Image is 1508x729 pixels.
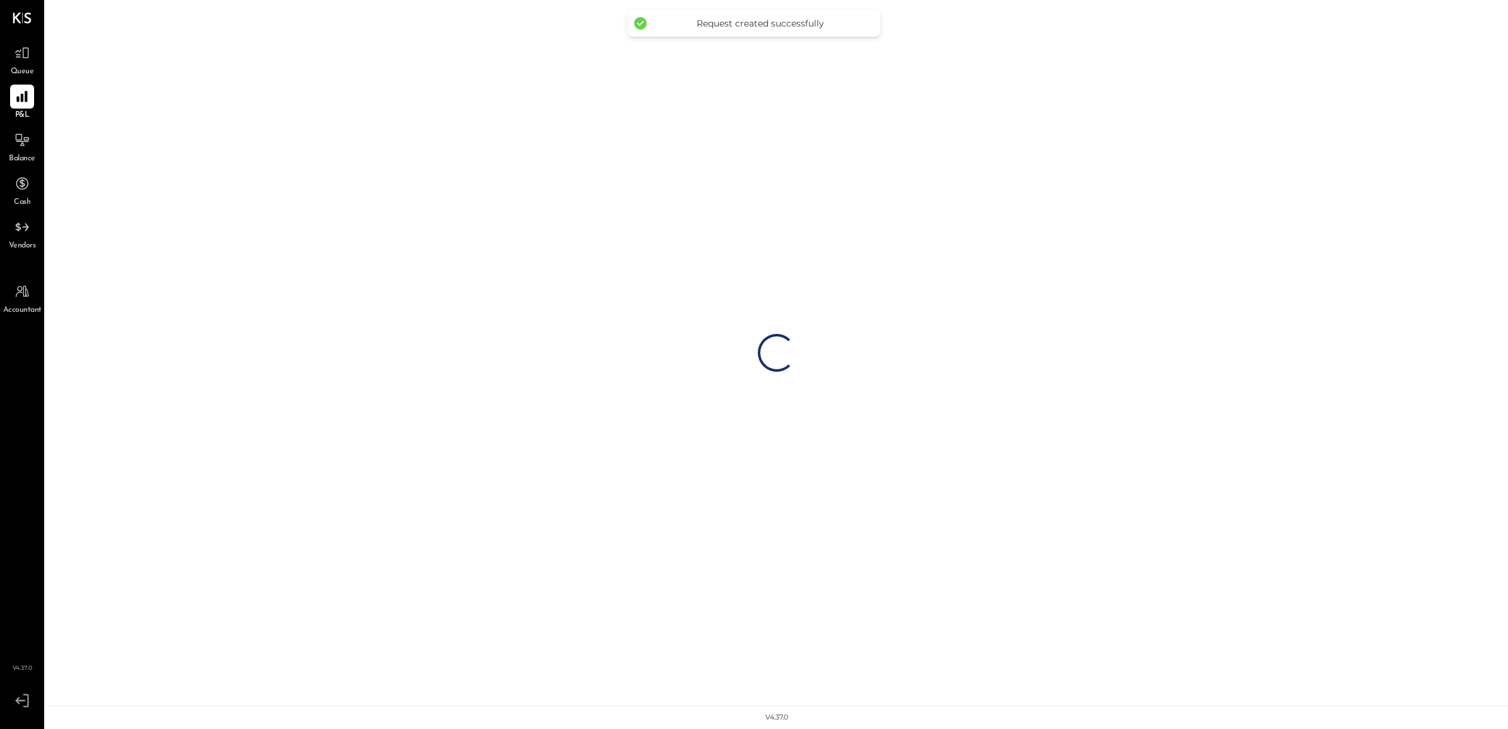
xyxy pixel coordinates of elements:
span: Accountant [3,305,42,316]
a: Balance [1,128,44,165]
div: v 4.37.0 [765,713,788,723]
a: Vendors [1,215,44,252]
span: P&L [15,110,30,121]
a: Queue [1,41,44,78]
a: Cash [1,172,44,208]
span: Balance [9,153,35,165]
a: P&L [1,85,44,121]
span: Queue [11,66,34,78]
span: Cash [14,197,30,208]
a: Accountant [1,280,44,316]
span: Vendors [9,240,36,252]
div: Request created successfully [653,18,868,29]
